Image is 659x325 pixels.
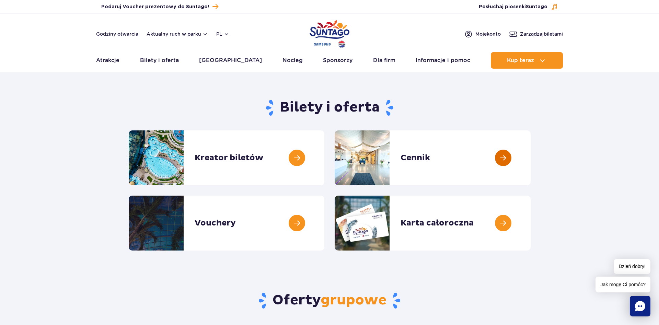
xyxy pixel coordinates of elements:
[520,31,563,37] span: Zarządzaj biletami
[321,292,386,309] span: grupowe
[101,3,209,10] span: Podaruj Voucher prezentowy do Suntago!
[129,292,531,310] h2: Oferty
[479,3,558,10] button: Posłuchaj piosenkiSuntago
[526,4,547,9] span: Suntago
[479,3,547,10] span: Posłuchaj piosenki
[96,52,119,69] a: Atrakcje
[310,17,349,49] a: Park of Poland
[101,2,218,11] a: Podaruj Voucher prezentowy do Suntago!
[509,30,563,38] a: Zarządzajbiletami
[140,52,179,69] a: Bilety i oferta
[475,31,501,37] span: Moje konto
[491,52,563,69] button: Kup teraz
[596,277,650,292] span: Jak mogę Ci pomóc?
[199,52,262,69] a: [GEOGRAPHIC_DATA]
[323,52,352,69] a: Sponsorzy
[282,52,303,69] a: Nocleg
[216,31,229,37] button: pl
[416,52,470,69] a: Informacje i pomoc
[96,31,138,37] a: Godziny otwarcia
[129,99,531,117] h1: Bilety i oferta
[147,31,208,37] button: Aktualny ruch w parku
[614,259,650,274] span: Dzień dobry!
[464,30,501,38] a: Mojekonto
[630,296,650,316] div: Chat
[373,52,395,69] a: Dla firm
[507,57,534,63] span: Kup teraz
